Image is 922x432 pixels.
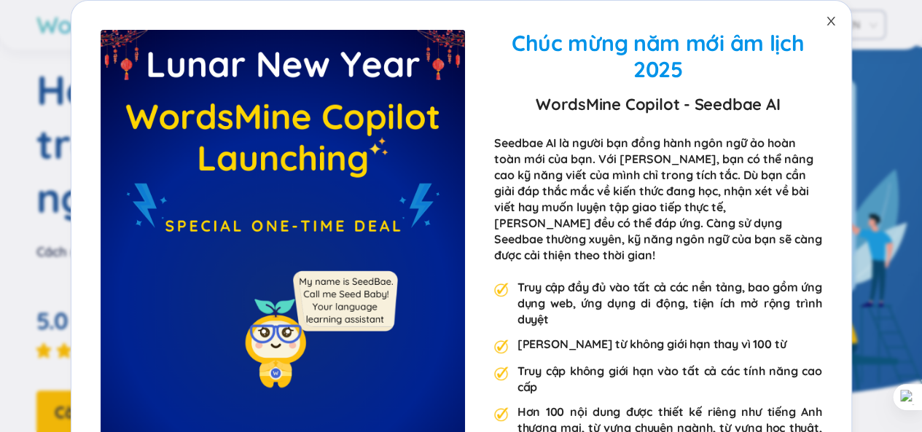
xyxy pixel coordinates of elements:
font: Truy cập đầy đủ vào tất cả các nền tảng, bao gồm ứng dụng web, ứng dụng di động, tiện ích mở rộng... [517,280,822,326]
font: [PERSON_NAME] từ không giới hạn thay vì 100 từ [517,337,786,351]
font: Seedbae AI là người bạn đồng hành ngôn ngữ ảo hoàn toàn mới của bạn. Với [PERSON_NAME], bạn có th... [494,136,822,262]
img: phần thưởng [494,407,509,422]
button: Đóng [810,1,851,42]
font: WordsMine Copilot - Seedbae AI [536,94,780,114]
font: Truy cập không giới hạn vào tất cả các tính năng cao cấp [517,364,822,394]
span: đóng [825,15,837,27]
img: phần thưởng [494,283,509,297]
img: phần thưởng [494,339,509,354]
img: phần thưởng [494,366,509,381]
font: Chúc mừng năm mới âm lịch 2025 [512,29,805,83]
